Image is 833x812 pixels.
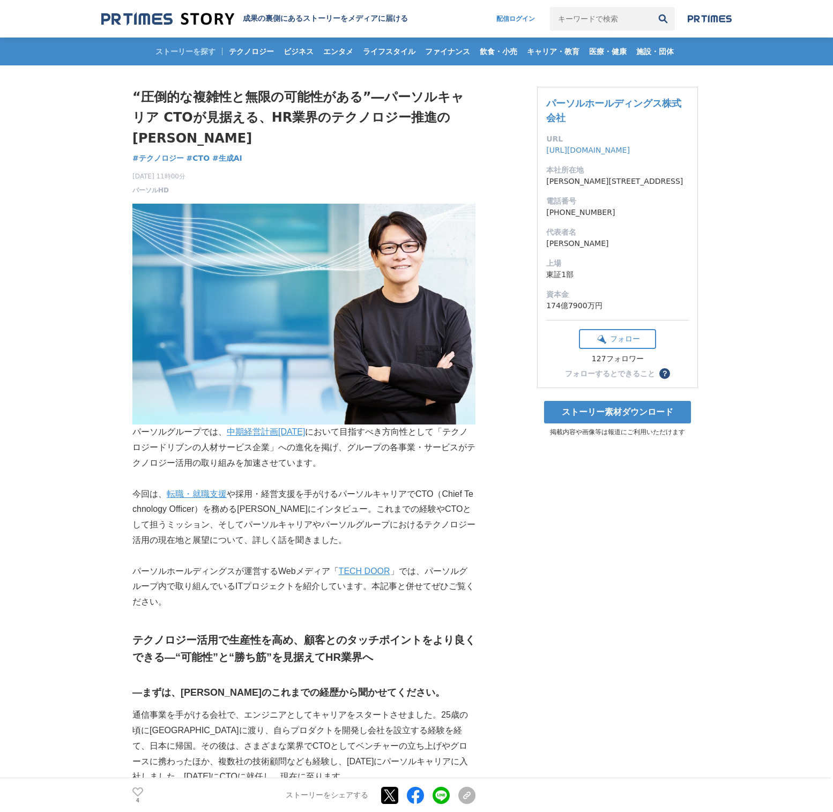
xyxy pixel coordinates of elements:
[132,153,184,163] span: #テクノロジー
[585,47,631,56] span: 医療・健康
[537,428,698,437] p: 掲載内容や画像等は報道にご利用いただけます
[101,12,234,26] img: 成果の裏側にあるストーリーをメディアに届ける
[565,370,655,377] div: フォローするとできること
[132,687,445,698] strong: ―まずは、[PERSON_NAME]のこれまでの経歴から聞かせてください。
[546,227,689,238] dt: 代表者名
[101,12,408,26] a: 成果の裏側にあるストーリーをメディアに届ける 成果の裏側にあるストーリーをメディアに届ける
[546,300,689,311] dd: 174億7900万円
[286,791,368,800] p: ストーリーをシェアする
[187,153,210,164] a: #CTO
[632,47,678,56] span: 施設・団体
[523,47,584,56] span: キャリア・教育
[475,47,522,56] span: 飲食・小売
[546,176,689,187] dd: [PERSON_NAME][STREET_ADDRESS]
[632,38,678,65] a: 施設・団体
[475,38,522,65] a: 飲食・小売
[546,98,681,123] a: パーソルホールディングス株式会社
[359,38,420,65] a: ライフスタイル
[486,7,546,31] a: 配信ログイン
[546,133,689,145] dt: URL
[132,564,475,610] p: パーソルホールディングスが運営するWebメディア「 」では、パーソルグループ内で取り組んでいるITプロジェクトを紹介しています。本記事と併せてぜひご覧ください。
[225,47,278,56] span: テクノロジー
[132,634,475,663] strong: テクノロジー活用で生産性を高め、顧客とのタッチポイントをより良くできる―“可能性”と“勝ち筋”を見据えてHR業界へ
[132,798,143,803] p: 4
[359,47,420,56] span: ライフスタイル
[279,38,318,65] a: ビジネス
[546,238,689,249] dd: [PERSON_NAME]
[319,38,358,65] a: エンタメ
[651,7,675,31] button: 検索
[243,14,408,24] h2: 成果の裏側にあるストーリーをメディアに届ける
[212,153,242,163] span: #生成AI
[546,146,630,154] a: [URL][DOMAIN_NAME]
[132,707,475,785] p: 通信事業を手がける会社で、エンジニアとしてキャリアをスタートさせました。25歳の頃に[GEOGRAPHIC_DATA]に渡り、自らプロダクトを開発し会社を設立する経験を経て、日本に帰国。その後は...
[187,153,210,163] span: #CTO
[421,38,474,65] a: ファイナンス
[212,153,242,164] a: #生成AI
[132,204,475,424] img: thumbnail_5689a8d0-ffaa-11ef-8bd5-279f8a20bbf7.jpg
[132,153,184,164] a: #テクノロジー
[585,38,631,65] a: 医療・健康
[546,269,689,280] dd: 東証1部
[523,38,584,65] a: キャリア・教育
[279,47,318,56] span: ビジネス
[132,87,475,148] h1: “圧倒的な複雑性と無限の可能性がある”―パーソルキャリア CTOが見据える、HR業界のテクノロジー推進の[PERSON_NAME]
[421,47,474,56] span: ファイナンス
[167,489,227,498] a: 転職・就職支援
[579,354,656,364] div: 127フォロワー
[546,289,689,300] dt: 資本金
[132,185,169,195] a: パーソルHD
[579,329,656,349] button: フォロー
[550,7,651,31] input: キーワードで検索
[339,567,390,576] a: TECH DOOR
[659,368,670,379] button: ？
[546,196,689,207] dt: 電話番号
[319,47,358,56] span: エンタメ
[661,370,668,377] span: ？
[132,424,475,471] p: パーソルグループでは、 において目指すべき方向性として「テクノロジードリブンの人材サービス企業」への進化を掲げ、グループの各事業・サービスがテクノロジー活用の取り組みを加速させています。
[132,172,185,181] span: [DATE] 11時00分
[546,258,689,269] dt: 上場
[225,38,278,65] a: テクノロジー
[546,165,689,176] dt: 本社所在地
[546,207,689,218] dd: [PHONE_NUMBER]
[688,14,732,23] img: prtimes
[132,487,475,548] p: 今回は、 や採用・経営支援を手がけるパーソルキャリアでCTO（Chief Technology Officer）を務める[PERSON_NAME]にインタビュー。これまでの経験やCTOとして担う...
[227,427,305,436] a: 中期経営計画[DATE]
[544,401,691,423] a: ストーリー素材ダウンロード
